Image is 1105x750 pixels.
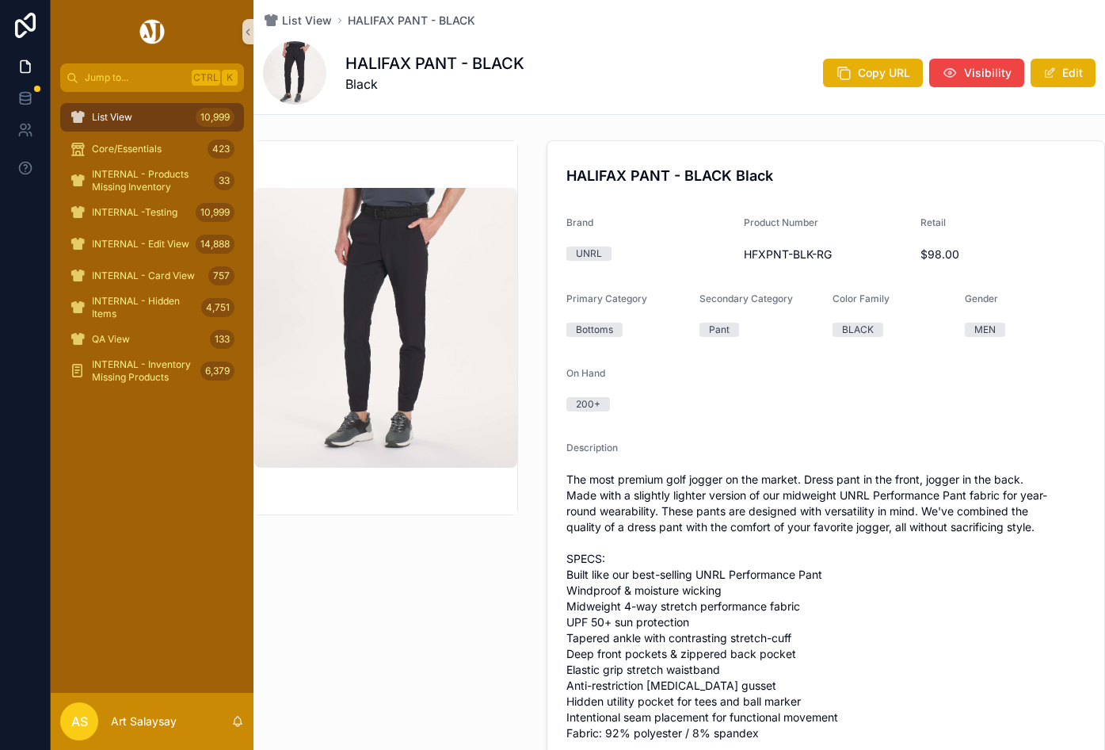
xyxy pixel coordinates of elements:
a: INTERNAL - Hidden Items4,751 [60,293,244,322]
div: 33 [214,171,234,190]
span: The most premium golf jogger on the market. Dress pant in the front, jogger in the back. Made wit... [566,472,1085,741]
a: INTERNAL -Testing10,999 [60,198,244,227]
h1: HALIFAX PANT - BLACK [345,52,524,75]
span: INTERNAL - Edit View [92,238,189,251]
button: Copy URL [823,59,923,87]
span: INTERNAL - Card View [92,270,195,282]
span: Color Family [833,293,890,304]
a: INTERNAL - Products Missing Inventory33 [60,166,244,195]
span: List View [282,13,332,29]
div: 4,751 [201,298,234,317]
p: Art Salaysay [111,714,177,729]
span: Jump to... [85,71,185,84]
a: List View [263,13,332,29]
img: HALIFAX-BLACK-FULL_35425dd1-be87-4e33-a0be-f7a022cdcae9_2048x2048.webp [254,188,517,468]
span: Ctrl [192,70,220,86]
div: 14,888 [196,235,234,254]
div: 133 [210,330,234,349]
a: INTERNAL - Inventory Missing Products6,379 [60,357,244,385]
span: On Hand [566,367,605,379]
a: QA View133 [60,325,244,354]
button: Edit [1031,59,1095,87]
a: HALIFAX PANT - BLACK [348,13,475,29]
span: INTERNAL - Inventory Missing Products [92,358,194,384]
button: Jump to...CtrlK [60,63,244,92]
span: Description [566,442,618,453]
span: Product Number [744,216,818,228]
div: BLACK [842,323,874,337]
span: Copy URL [858,65,910,81]
div: 10,999 [196,203,234,222]
img: App logo [137,19,167,44]
div: 6,379 [200,362,234,381]
span: Black [345,75,524,94]
div: 200+ [576,397,600,411]
span: Secondary Category [699,293,793,304]
div: 423 [208,140,234,159]
a: List View10,999 [60,103,244,132]
span: AS [71,712,88,731]
span: QA View [92,333,130,346]
a: INTERNAL - Edit View14,888 [60,230,244,258]
span: INTERNAL - Hidden Items [92,295,195,320]
h4: HALIFAX PANT - BLACK Black [566,165,1085,186]
span: Visibility [964,65,1012,81]
span: Retail [920,216,946,228]
div: Pant [709,323,730,337]
div: MEN [974,323,996,337]
span: K [223,71,236,84]
a: Core/Essentials423 [60,135,244,163]
span: INTERNAL -Testing [92,206,177,219]
span: $98.00 [920,247,1085,262]
div: 10,999 [196,108,234,127]
span: INTERNAL - Products Missing Inventory [92,168,208,193]
div: scrollable content [51,92,253,406]
span: Primary Category [566,293,647,304]
div: UNRL [576,247,602,261]
div: Bottoms [576,323,613,337]
div: 757 [208,266,234,285]
span: List View [92,111,132,124]
span: Brand [566,216,593,228]
span: HFXPNT-BLK-RG [744,247,909,262]
a: INTERNAL - Card View757 [60,262,244,290]
span: Gender [965,293,998,304]
span: Core/Essentials [92,143,162,155]
button: Visibility [929,59,1024,87]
